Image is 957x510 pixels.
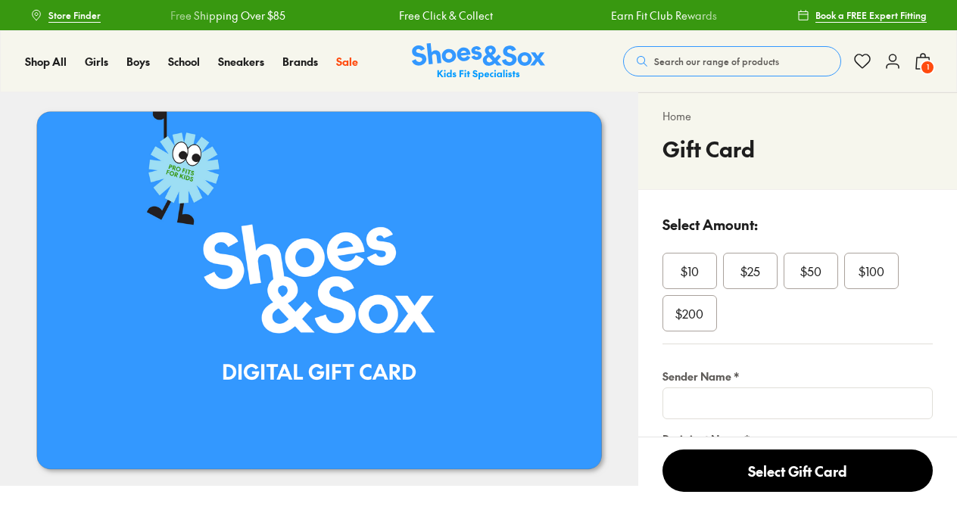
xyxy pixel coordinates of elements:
[412,43,545,80] img: SNS_Logo_Responsive.svg
[859,262,884,280] span: $100
[168,54,200,69] span: School
[662,133,755,165] h4: Gift Card
[662,214,758,235] p: Select Amount:
[306,8,400,23] a: Free Click & Collect
[25,54,67,69] span: Shop All
[412,43,545,80] a: Shoes & Sox
[48,8,101,22] span: Store Finder
[336,54,358,69] span: Sale
[218,54,264,70] a: Sneakers
[662,449,933,492] button: Select Gift Card
[914,45,932,78] button: 1
[168,54,200,70] a: School
[126,54,150,70] a: Boys
[282,54,318,69] span: Brands
[85,54,108,69] span: Girls
[815,8,927,22] span: Book a FREE Expert Fitting
[731,8,846,23] a: Free Shipping Over $85
[336,54,358,70] a: Sale
[85,54,108,70] a: Girls
[675,304,703,322] span: $200
[518,8,624,23] a: Earn Fit Club Rewards
[740,262,760,280] span: $25
[126,54,150,69] span: Boys
[77,8,192,23] a: Free Shipping Over $85
[681,262,699,280] span: $10
[282,54,318,70] a: Brands
[800,262,821,280] span: $50
[920,60,935,75] span: 1
[662,431,933,447] label: Recipient Name *
[623,46,841,76] button: Search our range of products
[25,54,67,70] a: Shop All
[662,369,933,384] label: Sender Name *
[797,2,927,29] a: Book a FREE Expert Fitting
[654,54,779,68] span: Search our range of products
[218,54,264,69] span: Sneakers
[30,2,101,29] a: Store Finder
[662,108,691,124] a: Home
